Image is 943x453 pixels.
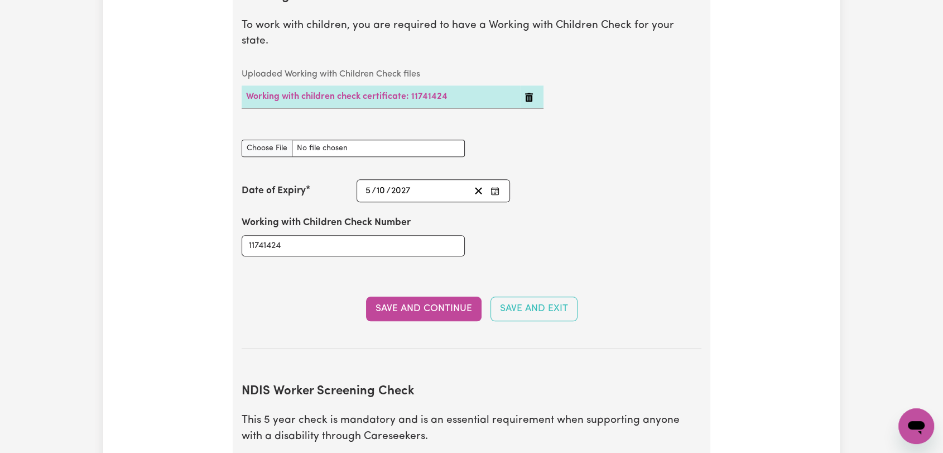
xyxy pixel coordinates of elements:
[242,184,306,198] label: Date of Expiry
[365,183,372,198] input: --
[490,297,578,321] button: Save and Exit
[242,18,701,50] p: To work with children, you are required to have a Working with Children Check for your state.
[242,216,411,230] label: Working with Children Check Number
[242,63,543,85] caption: Uploaded Working with Children Check files
[372,186,376,196] span: /
[470,183,487,198] button: Clear date
[525,90,533,103] button: Delete Working with children check certificate: 11741424
[391,183,412,198] input: ----
[898,408,934,444] iframe: Button to launch messaging window
[386,186,391,196] span: /
[246,92,448,101] a: Working with children check certificate: 11741424
[487,183,503,198] button: Enter the Date of Expiry of your Working with Children Check
[366,297,482,321] button: Save and Continue
[242,384,701,399] h2: NDIS Worker Screening Check
[376,183,386,198] input: --
[242,413,701,445] p: This 5 year check is mandatory and is an essential requirement when supporting anyone with a disa...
